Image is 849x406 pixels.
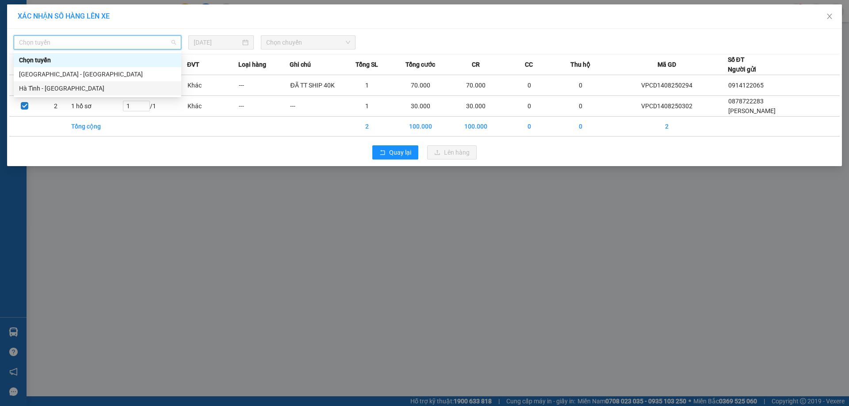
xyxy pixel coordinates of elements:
[389,148,411,157] span: Quay lại
[504,117,555,137] td: 0
[71,117,122,137] td: Tổng cộng
[448,96,504,117] td: 30.000
[555,117,606,137] td: 0
[826,13,833,20] span: close
[40,96,71,117] td: 2
[19,55,176,65] div: Chọn tuyến
[555,75,606,96] td: 0
[341,96,393,117] td: 1
[504,96,555,117] td: 0
[728,107,776,114] span: [PERSON_NAME]
[14,81,181,95] div: Hà Tĩnh - Hà Nội
[448,117,504,137] td: 100.000
[606,96,727,117] td: VPCD1408250302
[817,4,842,29] button: Close
[356,60,378,69] span: Tổng SL
[19,83,176,93] div: Hà Tĩnh - [GEOGRAPHIC_DATA]
[728,55,756,74] div: Số ĐT Người gửi
[427,145,477,159] button: uploadLên hàng
[194,38,241,47] input: 14/08/2025
[555,96,606,117] td: 0
[393,117,448,137] td: 100.000
[606,117,727,137] td: 2
[525,60,533,69] span: CC
[238,60,266,69] span: Loại hàng
[290,96,341,117] td: ---
[187,60,199,69] span: ĐVT
[238,75,290,96] td: ---
[372,145,418,159] button: rollbackQuay lại
[405,60,435,69] span: Tổng cước
[14,53,181,67] div: Chọn tuyến
[18,12,110,20] span: XÁC NHẬN SỐ HÀNG LÊN XE
[393,96,448,117] td: 30.000
[187,96,238,117] td: Khác
[14,67,181,81] div: Hà Nội - Hà Tĩnh
[379,149,386,156] span: rollback
[393,75,448,96] td: 70.000
[570,60,590,69] span: Thu hộ
[341,117,393,137] td: 2
[658,60,676,69] span: Mã GD
[606,75,727,96] td: VPCD1408250294
[187,75,238,96] td: Khác
[472,60,480,69] span: CR
[504,75,555,96] td: 0
[71,96,122,117] td: 1 hồ sơ
[19,69,176,79] div: [GEOGRAPHIC_DATA] - [GEOGRAPHIC_DATA]
[290,75,341,96] td: ĐÃ TT SHIP 40K
[19,36,176,49] span: Chọn tuyến
[266,36,350,49] span: Chọn chuyến
[238,96,290,117] td: ---
[728,82,764,89] span: 0914122065
[290,60,311,69] span: Ghi chú
[122,96,187,117] td: / 1
[341,75,393,96] td: 1
[448,75,504,96] td: 70.000
[728,98,764,105] span: 0878722283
